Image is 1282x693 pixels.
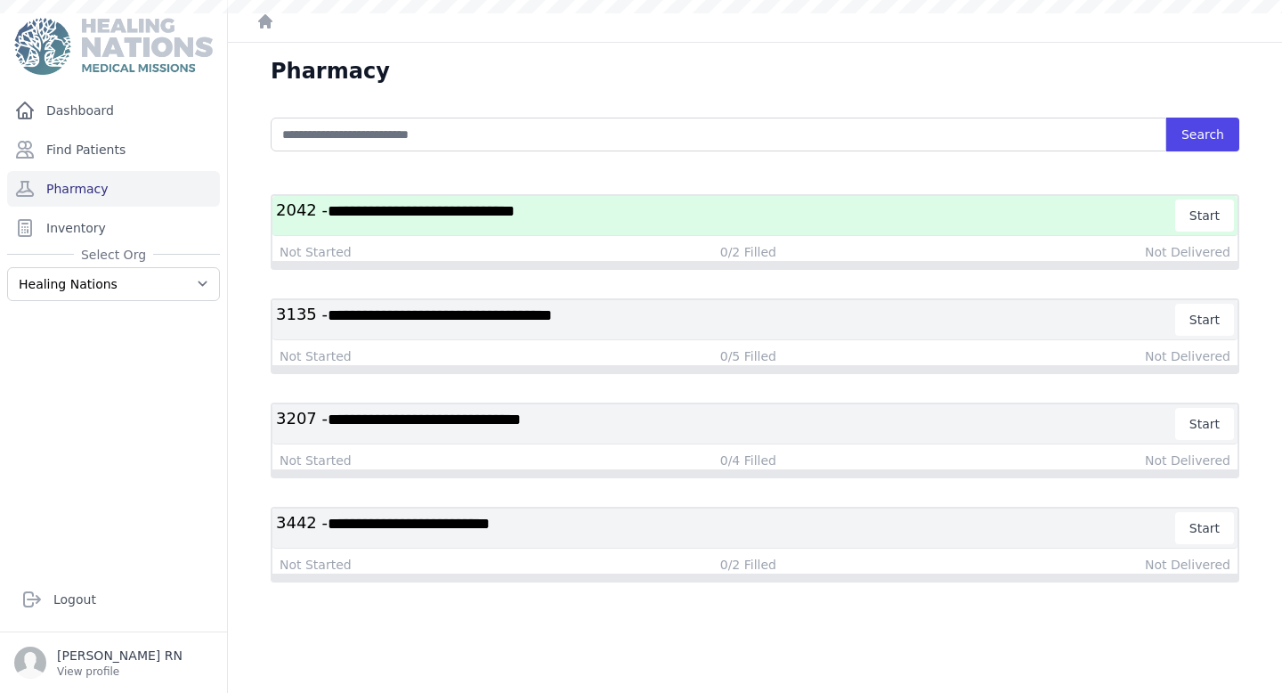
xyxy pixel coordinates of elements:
[1145,243,1230,261] div: Not Delivered
[14,18,212,75] img: Medical Missions EMR
[1175,304,1234,336] button: Start
[14,647,213,679] a: [PERSON_NAME] RN View profile
[7,171,220,207] a: Pharmacy
[720,243,776,261] div: 0/2 Filled
[720,452,776,469] div: 0/4 Filled
[280,452,352,469] div: Not Started
[280,243,352,261] div: Not Started
[276,304,1176,336] h3: 3135 -
[720,556,776,574] div: 0/2 Filled
[7,210,220,246] a: Inventory
[720,347,776,365] div: 0/5 Filled
[1175,408,1234,440] button: Start
[276,408,1176,440] h3: 3207 -
[7,93,220,128] a: Dashboard
[74,246,153,264] span: Select Org
[57,647,183,664] p: [PERSON_NAME] RN
[280,347,352,365] div: Not Started
[1145,556,1230,574] div: Not Delivered
[271,57,390,86] h1: Pharmacy
[1166,118,1239,151] button: Search
[57,664,183,679] p: View profile
[14,582,213,617] a: Logout
[276,200,1176,232] h3: 2042 -
[1145,452,1230,469] div: Not Delivered
[276,512,1176,544] h3: 3442 -
[1145,347,1230,365] div: Not Delivered
[1175,512,1234,544] button: Start
[7,132,220,167] a: Find Patients
[1175,200,1234,232] button: Start
[280,556,352,574] div: Not Started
